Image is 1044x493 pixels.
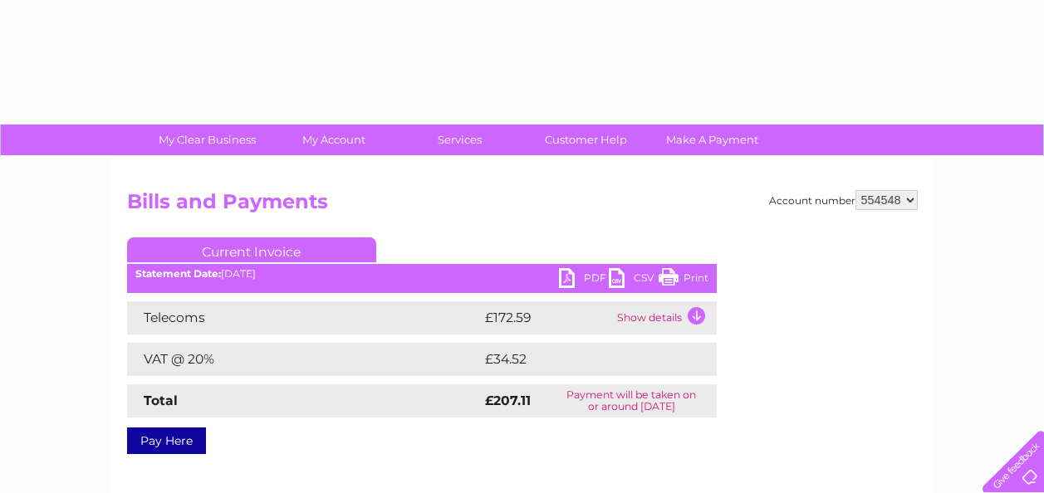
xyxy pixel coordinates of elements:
a: My Account [265,124,402,155]
div: [DATE] [127,268,717,280]
a: My Clear Business [139,124,276,155]
strong: Total [144,393,178,408]
strong: £207.11 [485,393,531,408]
a: Pay Here [127,427,206,454]
a: Print [659,268,708,292]
td: £172.59 [481,301,613,334]
a: Services [391,124,528,155]
div: Account number [769,190,918,210]
td: Telecoms [127,301,481,334]
td: VAT @ 20% [127,343,481,376]
b: Statement Date: [135,267,221,280]
td: Payment will be taken on or around [DATE] [547,384,716,417]
h2: Bills and Payments [127,190,918,222]
a: PDF [559,268,609,292]
a: Current Invoice [127,237,376,262]
td: £34.52 [481,343,683,376]
a: Customer Help [517,124,654,155]
td: Show details [613,301,717,334]
a: Make A Payment [644,124,781,155]
a: CSV [609,268,659,292]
